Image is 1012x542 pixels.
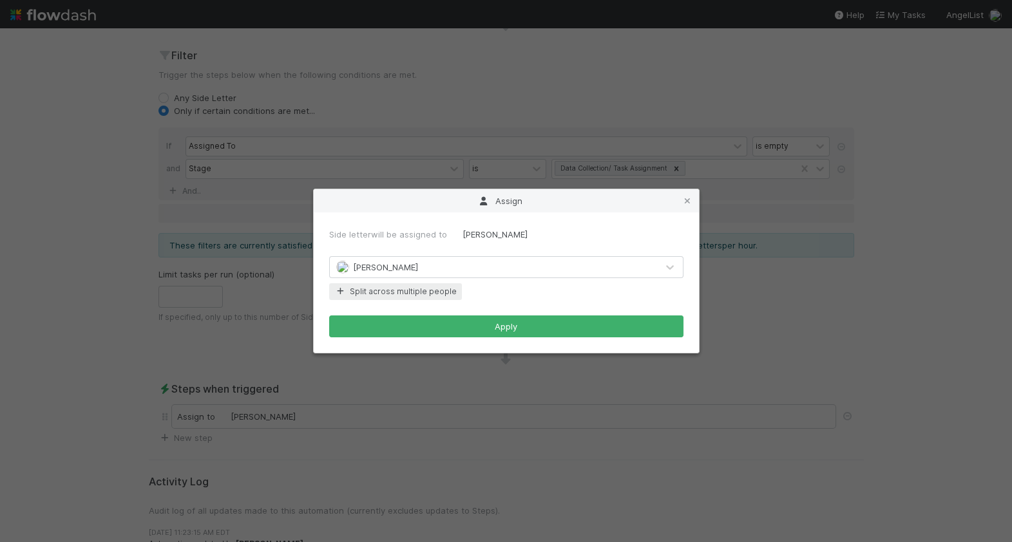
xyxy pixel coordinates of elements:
[353,262,418,272] span: [PERSON_NAME]
[329,315,683,337] button: Apply
[314,189,699,212] div: Assign
[329,228,683,241] div: Side letter will be assigned to
[336,261,349,274] img: avatar_218ae7b5-dcd5-4ccc-b5d5-7cc00ae2934f.png
[463,229,528,239] span: [PERSON_NAME]
[329,283,462,300] button: Split across multiple people
[450,229,461,239] img: avatar_218ae7b5-dcd5-4ccc-b5d5-7cc00ae2934f.png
